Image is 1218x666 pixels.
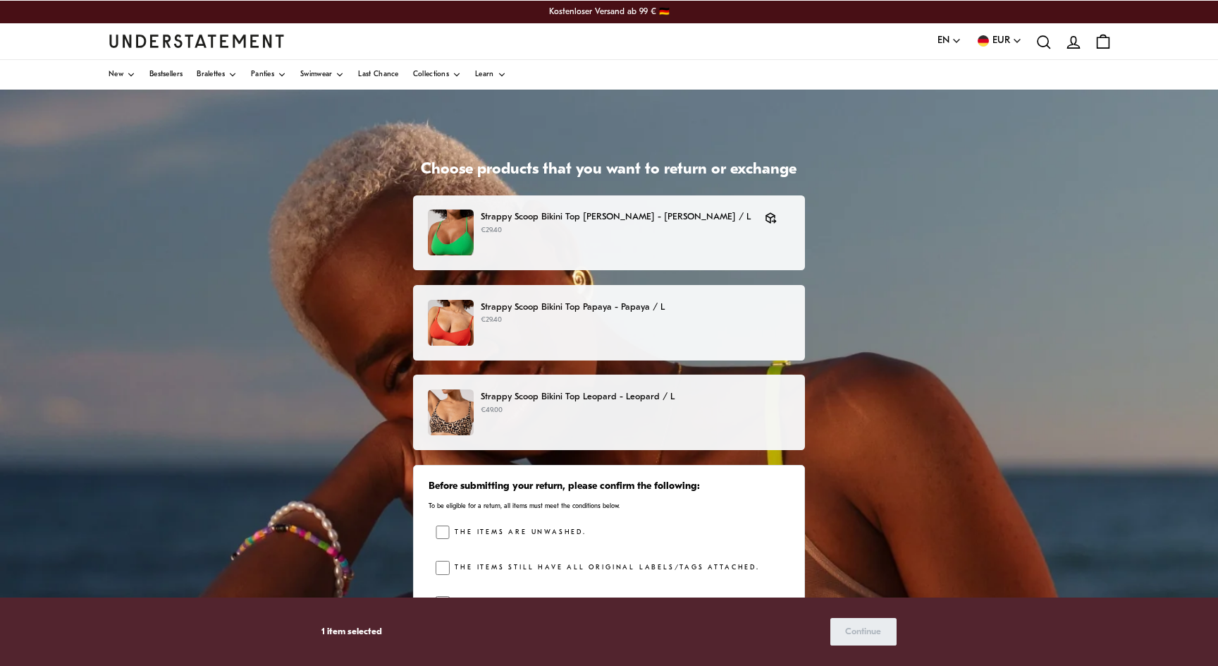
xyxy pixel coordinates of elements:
a: Bestsellers [149,60,183,90]
span: Swimwear [300,71,332,78]
a: Collections [413,60,461,90]
p: Strappy Scoop Bikini Top Leopard - Leopard / L [481,389,790,404]
p: €29.40 [481,225,751,236]
a: Last Chance [358,60,398,90]
p: Strappy Scoop Bikini Top Papaya - Papaya / L [481,300,790,315]
p: To be eligible for a return, all items must meet the conditions below. [429,502,790,511]
a: Learn [475,60,506,90]
span: EN [937,33,949,49]
h1: Choose products that you want to return or exchange [413,160,805,181]
img: PAYA-BRA-110.jpg [428,300,474,346]
a: Panties [251,60,286,90]
button: EN [937,33,961,49]
img: LEPS-BRA-110-1.jpg [428,389,474,435]
a: New [109,60,135,90]
span: Collections [413,71,449,78]
img: StrappyScoopBikiniTopKellyGreen-KGTE-BRA-110-1.jpg [428,210,474,255]
a: Swimwear [300,60,344,90]
span: Panties [251,71,274,78]
label: The items are unwashed. [450,526,586,540]
a: Bralettes [197,60,237,90]
span: New [109,71,123,78]
a: Understatement Homepage [109,35,285,47]
span: Bestsellers [149,71,183,78]
span: EUR [992,33,1010,49]
p: Strappy Scoop Bikini Top [PERSON_NAME] - [PERSON_NAME] / L [481,210,751,224]
span: Bralettes [197,71,225,78]
button: EUR [976,33,1022,49]
p: €49.00 [481,405,790,416]
p: €29.40 [481,315,790,326]
label: The items are unused and in resellable condition. [450,596,728,610]
span: Learn [475,71,494,78]
h3: Before submitting your return, please confirm the following: [429,480,790,494]
label: The items still have all original labels/tags attached. [450,561,760,575]
span: Last Chance [358,71,398,78]
p: Kostenloser Versand ab 99 € 🇩🇪 [503,3,715,21]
